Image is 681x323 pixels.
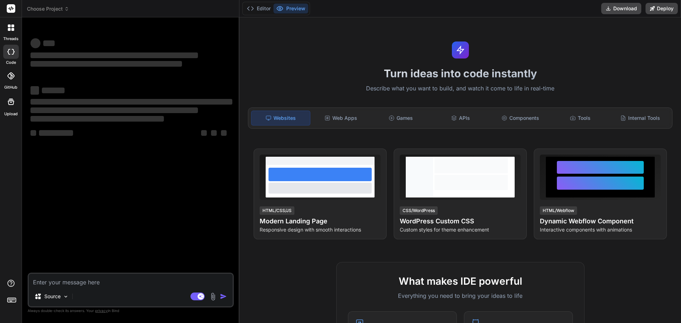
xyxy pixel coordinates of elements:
[244,84,677,93] p: Describe what you want to build, and watch it come to life in real-time
[260,226,381,233] p: Responsive design with smooth interactions
[400,216,521,226] h4: WordPress Custom CSS
[31,99,232,105] span: ‌
[431,111,490,126] div: APIs
[646,3,678,14] button: Deploy
[6,60,16,66] label: code
[244,4,273,13] button: Editor
[44,293,61,300] p: Source
[260,216,381,226] h4: Modern Landing Page
[201,130,207,136] span: ‌
[540,226,661,233] p: Interactive components with animations
[31,38,40,48] span: ‌
[400,206,438,215] div: CSS/WordPress
[491,111,550,126] div: Components
[209,293,217,301] img: attachment
[601,3,641,14] button: Download
[31,86,39,95] span: ‌
[39,130,73,136] span: ‌
[3,36,18,42] label: threads
[43,40,55,46] span: ‌
[312,111,370,126] div: Web Apps
[31,61,182,67] span: ‌
[551,111,610,126] div: Tools
[27,5,69,12] span: Choose Project
[348,291,573,300] p: Everything you need to bring your ideas to life
[273,4,308,13] button: Preview
[31,130,36,136] span: ‌
[251,111,310,126] div: Websites
[372,111,430,126] div: Games
[244,67,677,80] h1: Turn ideas into code instantly
[260,206,294,215] div: HTML/CSS/JS
[540,206,577,215] div: HTML/Webflow
[31,116,164,122] span: ‌
[63,294,69,300] img: Pick Models
[28,307,234,314] p: Always double-check its answers. Your in Bind
[348,274,573,289] h2: What makes IDE powerful
[31,52,198,58] span: ‌
[211,130,217,136] span: ‌
[611,111,669,126] div: Internal Tools
[4,84,17,90] label: GitHub
[221,130,227,136] span: ‌
[4,111,18,117] label: Upload
[31,107,198,113] span: ‌
[540,216,661,226] h4: Dynamic Webflow Component
[42,88,65,93] span: ‌
[220,293,227,300] img: icon
[95,308,108,313] span: privacy
[400,226,521,233] p: Custom styles for theme enhancement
